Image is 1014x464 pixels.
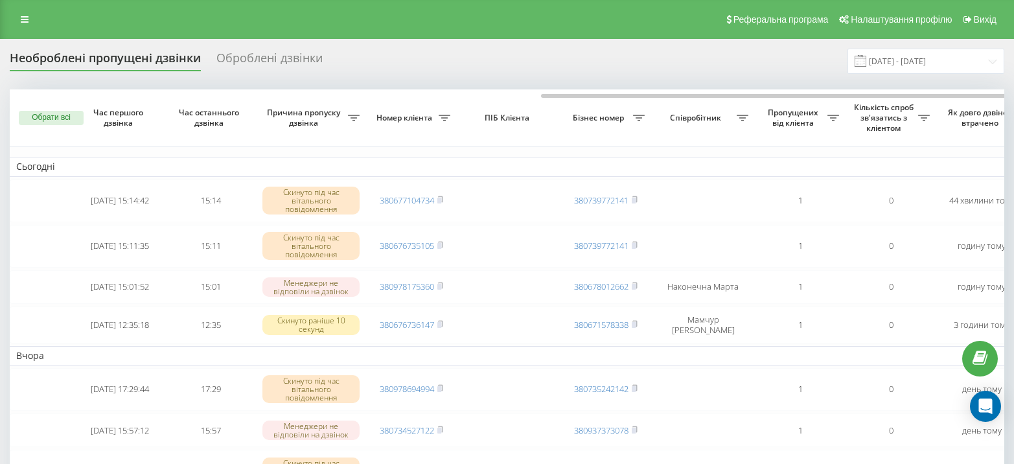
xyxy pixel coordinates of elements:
div: Менеджери не відповіли на дзвінок [262,277,360,297]
span: Пропущених від клієнта [761,108,827,128]
td: 15:57 [165,413,256,448]
a: 380671578338 [574,319,628,331]
td: 1 [755,225,846,268]
td: 1 [755,180,846,222]
span: Причина пропуску дзвінка [262,108,348,128]
td: Мамчур [PERSON_NAME] [651,307,755,343]
td: 1 [755,413,846,448]
td: 1 [755,270,846,305]
div: Оброблені дзвінки [216,51,323,71]
a: 380978694994 [380,383,434,395]
a: 380676736147 [380,319,434,331]
span: Бізнес номер [567,113,633,123]
span: Реферальна програма [733,14,829,25]
div: Скинуто раніше 10 секунд [262,315,360,334]
span: Час останнього дзвінка [176,108,246,128]
td: [DATE] 15:57:12 [75,413,165,448]
td: 12:35 [165,307,256,343]
td: 0 [846,413,936,448]
a: 380978175360 [380,281,434,292]
div: Менеджери не відповіли на дзвінок [262,421,360,440]
div: Open Intercom Messenger [970,391,1001,422]
button: Обрати всі [19,111,84,125]
span: Вихід [974,14,997,25]
td: 0 [846,180,936,222]
div: Скинуто під час вітального повідомлення [262,187,360,215]
a: 380677104734 [380,194,434,206]
td: [DATE] 15:01:52 [75,270,165,305]
td: 1 [755,368,846,411]
a: 380676735105 [380,240,434,251]
span: Час першого дзвінка [85,108,155,128]
td: 0 [846,307,936,343]
a: 380734527122 [380,424,434,436]
a: 380678012662 [574,281,628,292]
div: Необроблені пропущені дзвінки [10,51,201,71]
span: Номер клієнта [373,113,439,123]
td: [DATE] 15:14:42 [75,180,165,222]
td: 15:11 [165,225,256,268]
div: Скинуто під час вітального повідомлення [262,232,360,261]
td: 1 [755,307,846,343]
a: 380739772141 [574,240,628,251]
td: Наконечна Марта [651,270,755,305]
span: Налаштування профілю [851,14,952,25]
td: [DATE] 12:35:18 [75,307,165,343]
span: Співробітник [658,113,737,123]
span: ПІБ Клієнта [468,113,549,123]
a: 380937373078 [574,424,628,436]
div: Скинуто під час вітального повідомлення [262,375,360,404]
td: [DATE] 15:11:35 [75,225,165,268]
td: 17:29 [165,368,256,411]
a: 380735242142 [574,383,628,395]
span: Кількість спроб зв'язатись з клієнтом [852,102,918,133]
td: 15:01 [165,270,256,305]
a: 380739772141 [574,194,628,206]
td: [DATE] 17:29:44 [75,368,165,411]
td: 0 [846,368,936,411]
td: 15:14 [165,180,256,222]
td: 0 [846,225,936,268]
td: 0 [846,270,936,305]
